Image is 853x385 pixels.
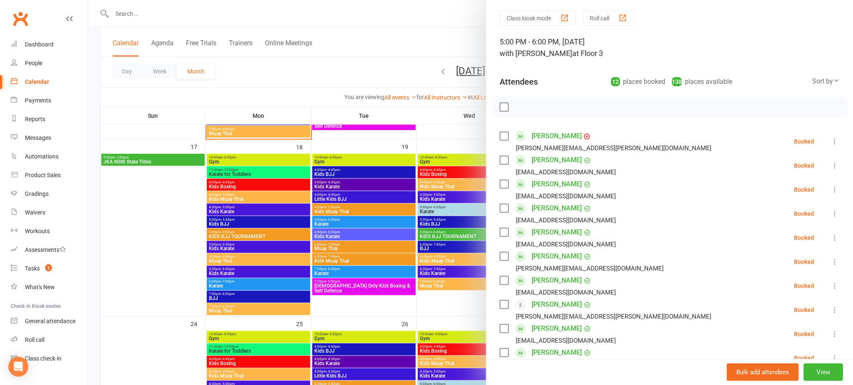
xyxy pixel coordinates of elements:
[11,203,88,222] a: Waivers
[516,215,616,226] div: [EMAIL_ADDRESS][DOMAIN_NAME]
[11,129,88,147] a: Messages
[516,191,616,202] div: [EMAIL_ADDRESS][DOMAIN_NAME]
[11,241,88,259] a: Assessments
[500,76,538,88] div: Attendees
[11,312,88,331] a: General attendance kiosk mode
[11,73,88,91] a: Calendar
[532,298,582,311] a: [PERSON_NAME]
[794,235,814,241] div: Booked
[532,226,582,239] a: [PERSON_NAME]
[25,336,44,343] div: Roll call
[11,278,88,297] a: What's New
[794,259,814,265] div: Booked
[11,35,88,54] a: Dashboard
[516,143,711,154] div: [PERSON_NAME][EMAIL_ADDRESS][PERSON_NAME][DOMAIN_NAME]
[516,263,664,274] div: [PERSON_NAME][EMAIL_ADDRESS][DOMAIN_NAME]
[532,178,582,191] a: [PERSON_NAME]
[794,283,814,289] div: Booked
[500,10,576,26] button: Class kiosk mode
[25,97,51,104] div: Payments
[532,322,582,335] a: [PERSON_NAME]
[25,209,45,216] div: Waivers
[794,187,814,192] div: Booked
[11,222,88,241] a: Workouts
[532,250,582,263] a: [PERSON_NAME]
[516,239,616,250] div: [EMAIL_ADDRESS][DOMAIN_NAME]
[516,311,711,322] div: [PERSON_NAME][EMAIL_ADDRESS][PERSON_NAME][DOMAIN_NAME]
[11,349,88,368] a: Class kiosk mode
[25,41,54,48] div: Dashboard
[672,76,732,88] div: places available
[25,284,55,290] div: What's New
[25,116,45,122] div: Reports
[794,307,814,313] div: Booked
[25,318,76,324] div: General attendance
[532,274,582,287] a: [PERSON_NAME]
[25,190,49,197] div: Gradings
[611,76,665,88] div: places booked
[794,211,814,217] div: Booked
[8,357,28,377] div: Open Intercom Messenger
[532,154,582,167] a: [PERSON_NAME]
[11,91,88,110] a: Payments
[25,172,61,178] div: Product Sales
[532,202,582,215] a: [PERSON_NAME]
[25,265,40,272] div: Tasks
[572,49,603,58] span: at Floor 3
[25,78,49,85] div: Calendar
[794,163,814,168] div: Booked
[532,129,582,143] a: [PERSON_NAME]
[812,76,840,87] div: Sort by
[25,355,61,362] div: Class check-in
[11,147,88,166] a: Automations
[794,355,814,361] div: Booked
[11,259,88,278] a: Tasks 2
[500,49,572,58] span: with [PERSON_NAME]
[532,346,582,359] a: [PERSON_NAME]
[11,166,88,185] a: Product Sales
[611,77,620,86] div: 12
[583,10,634,26] button: Roll call
[672,77,682,86] div: 138
[25,134,51,141] div: Messages
[11,54,88,73] a: People
[25,228,50,234] div: Workouts
[11,185,88,203] a: Gradings
[45,264,52,271] span: 2
[11,110,88,129] a: Reports
[516,335,616,346] div: [EMAIL_ADDRESS][DOMAIN_NAME]
[25,60,42,66] div: People
[516,287,616,298] div: [EMAIL_ADDRESS][DOMAIN_NAME]
[804,363,843,381] button: View
[10,8,31,29] a: Clubworx
[25,246,66,253] div: Assessments
[516,167,616,178] div: [EMAIL_ADDRESS][DOMAIN_NAME]
[727,363,799,381] button: Bulk add attendees
[500,36,840,59] div: 5:00 PM - 6:00 PM, [DATE]
[794,331,814,337] div: Booked
[11,331,88,349] a: Roll call
[794,139,814,144] div: Booked
[25,153,59,160] div: Automations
